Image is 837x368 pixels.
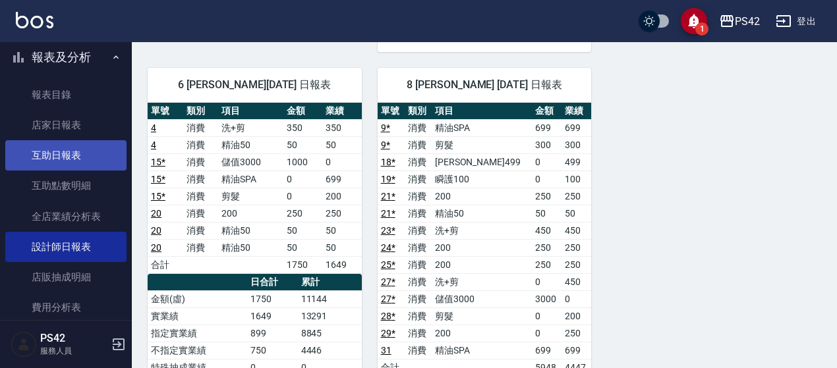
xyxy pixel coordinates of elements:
[432,325,532,342] td: 200
[405,307,432,325] td: 消費
[148,103,362,274] table: a dense table
[681,8,707,34] button: save
[562,103,591,120] th: 業績
[532,307,562,325] td: 0
[405,325,432,342] td: 消費
[5,262,127,292] a: 店販抽成明細
[247,342,298,359] td: 750
[432,239,532,256] td: 200
[247,307,298,325] td: 1649
[532,153,562,171] td: 0
[283,222,322,239] td: 50
[532,290,562,307] td: 3000
[405,222,432,239] td: 消費
[5,40,127,74] button: 報表及分析
[151,208,161,219] a: 20
[432,153,532,171] td: [PERSON_NAME]499
[562,188,591,205] td: 250
[16,12,53,28] img: Logo
[532,325,562,342] td: 0
[298,342,362,359] td: 4446
[562,153,591,171] td: 499
[298,290,362,307] td: 11144
[322,103,361,120] th: 業績
[562,119,591,136] td: 699
[562,273,591,290] td: 450
[151,225,161,236] a: 20
[381,345,391,355] a: 31
[148,103,183,120] th: 單號
[735,13,760,30] div: PS42
[562,290,591,307] td: 0
[40,332,107,345] h5: PS42
[283,205,322,222] td: 250
[183,103,219,120] th: 類別
[322,136,361,153] td: 50
[532,256,562,273] td: 250
[283,119,322,136] td: 350
[562,256,591,273] td: 250
[218,239,283,256] td: 精油50
[247,274,298,291] th: 日合計
[5,110,127,140] a: 店家日報表
[532,222,562,239] td: 450
[5,292,127,323] a: 費用分析表
[562,205,591,222] td: 50
[432,273,532,290] td: 洗+剪
[532,342,562,359] td: 699
[148,325,247,342] td: 指定實業績
[432,256,532,273] td: 200
[183,171,219,188] td: 消費
[405,171,432,188] td: 消費
[5,232,127,262] a: 設計師日報表
[532,171,562,188] td: 0
[562,171,591,188] td: 100
[322,119,361,136] td: 350
[40,345,107,357] p: 服務人員
[532,273,562,290] td: 0
[322,205,361,222] td: 250
[432,136,532,153] td: 剪髮
[562,222,591,239] td: 450
[393,78,576,92] span: 8 [PERSON_NAME] [DATE] 日報表
[298,325,362,342] td: 8845
[5,80,127,110] a: 報表目錄
[218,153,283,171] td: 儲值3000
[714,8,765,35] button: PS42
[378,103,405,120] th: 單號
[183,136,219,153] td: 消費
[183,239,219,256] td: 消費
[183,153,219,171] td: 消費
[322,239,361,256] td: 50
[405,103,432,120] th: 類別
[562,239,591,256] td: 250
[405,290,432,307] td: 消費
[562,342,591,359] td: 699
[163,78,346,92] span: 6 [PERSON_NAME][DATE] 日報表
[562,136,591,153] td: 300
[322,171,361,188] td: 699
[218,119,283,136] td: 洗+剪
[695,22,708,36] span: 1
[532,205,562,222] td: 50
[183,119,219,136] td: 消費
[183,188,219,205] td: 消費
[432,307,532,325] td: 剪髮
[148,256,183,273] td: 合計
[432,342,532,359] td: 精油SPA
[532,103,562,120] th: 金額
[148,307,247,325] td: 實業績
[405,205,432,222] td: 消費
[151,140,156,150] a: 4
[322,222,361,239] td: 50
[532,136,562,153] td: 300
[405,273,432,290] td: 消費
[218,103,283,120] th: 項目
[770,9,821,34] button: 登出
[218,222,283,239] td: 精油50
[5,140,127,171] a: 互助日報表
[322,188,361,205] td: 200
[218,171,283,188] td: 精油SPA
[532,188,562,205] td: 250
[432,119,532,136] td: 精油SPA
